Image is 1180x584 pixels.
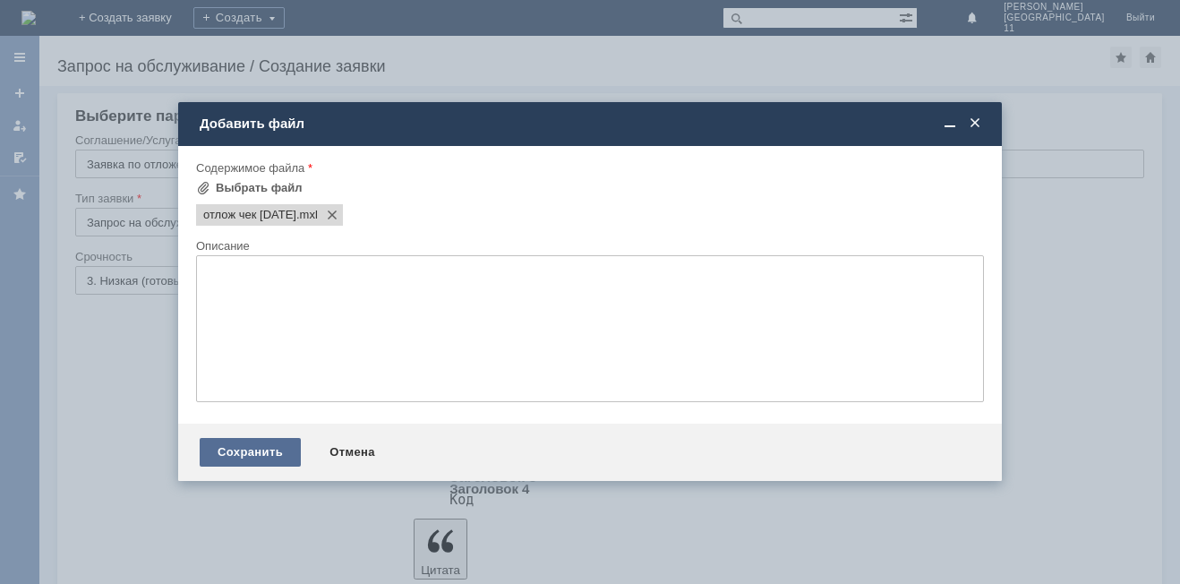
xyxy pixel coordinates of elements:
div: Содержимое файла [196,162,980,174]
div: Выбрать файл [216,181,303,195]
span: отлож чек 26.09.25.mxl [203,208,296,222]
div: Добавить файл [200,116,984,132]
span: Свернуть (Ctrl + M) [941,116,959,132]
div: Просьба удалить отложенные чеки за [DATE] [7,7,261,36]
span: отлож чек 26.09.25.mxl [296,208,318,222]
div: Описание [196,240,980,252]
span: Закрыть [966,116,984,132]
